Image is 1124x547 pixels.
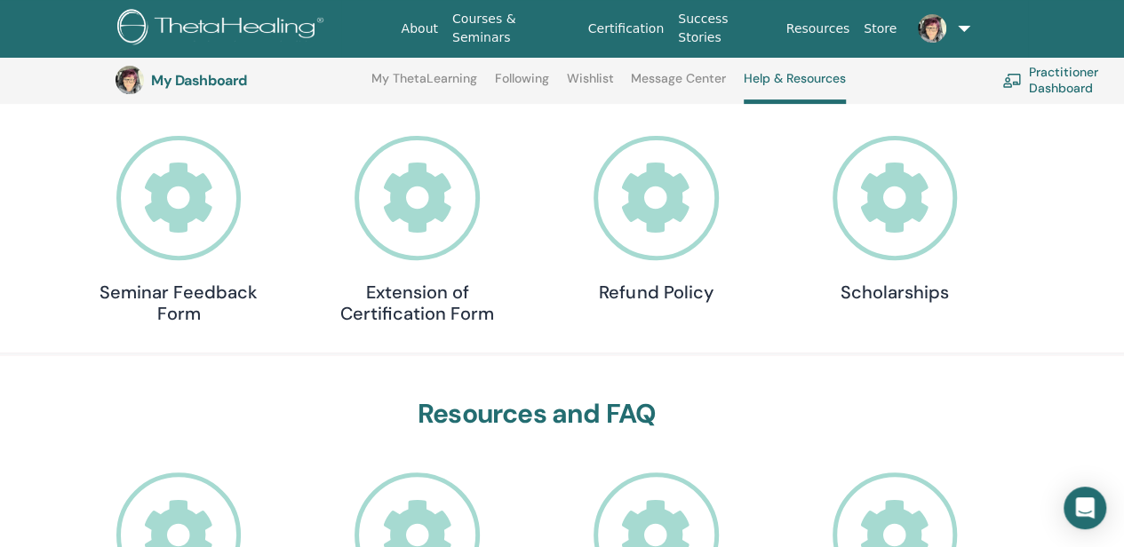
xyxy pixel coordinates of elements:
[90,281,267,324] h4: Seminar Feedback Form
[1002,73,1022,87] img: chalkboard-teacher.svg
[117,9,330,49] img: logo.png
[806,136,984,304] a: Scholarships
[567,71,614,99] a: Wishlist
[581,12,671,45] a: Certification
[671,3,778,54] a: Success Stories
[151,72,329,89] h3: My Dashboard
[567,281,745,303] h4: Refund Policy
[329,136,506,325] a: Extension of Certification Form
[395,12,445,45] a: About
[744,71,846,104] a: Help & Resources
[806,281,984,303] h4: Scholarships
[445,3,581,54] a: Courses & Seminars
[1064,487,1106,529] div: Open Intercom Messenger
[918,14,946,43] img: default.jpg
[857,12,904,45] a: Store
[567,136,745,304] a: Refund Policy
[779,12,857,45] a: Resources
[90,398,984,430] h3: Resources and FAQ
[329,281,506,324] h4: Extension of Certification Form
[631,71,726,99] a: Message Center
[371,71,477,99] a: My ThetaLearning
[90,136,267,325] a: Seminar Feedback Form
[116,66,144,94] img: default.jpg
[495,71,549,99] a: Following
